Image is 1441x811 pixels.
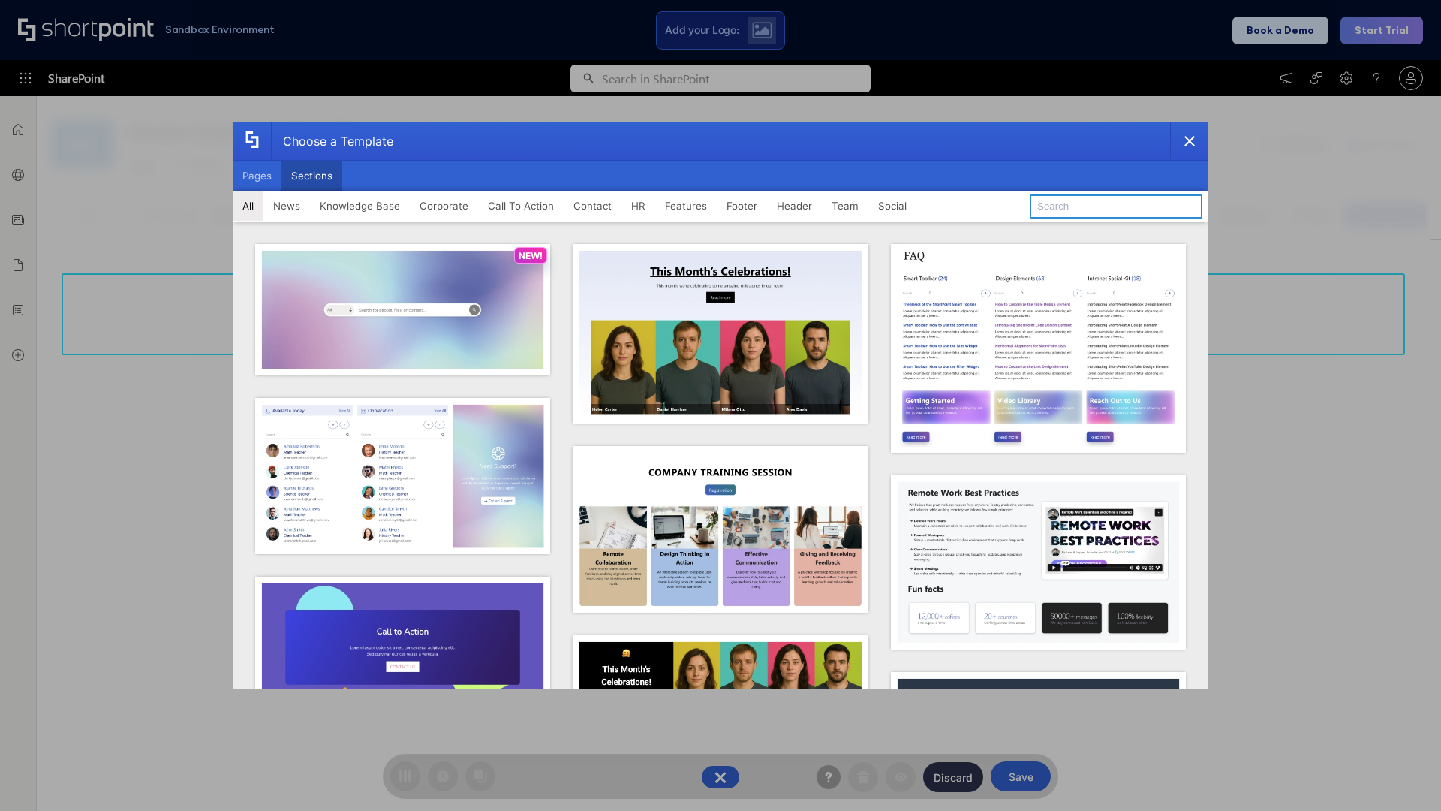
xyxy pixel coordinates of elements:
[478,191,564,221] button: Call To Action
[868,191,916,221] button: Social
[767,191,822,221] button: Header
[310,191,410,221] button: Knowledge Base
[263,191,310,221] button: News
[519,250,543,261] p: NEW!
[233,191,263,221] button: All
[281,161,342,191] button: Sections
[621,191,655,221] button: HR
[233,122,1208,689] div: template selector
[717,191,767,221] button: Footer
[564,191,621,221] button: Contact
[271,122,393,160] div: Choose a Template
[822,191,868,221] button: Team
[233,161,281,191] button: Pages
[655,191,717,221] button: Features
[1366,739,1441,811] iframe: Chat Widget
[1030,194,1202,219] input: Search
[410,191,478,221] button: Corporate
